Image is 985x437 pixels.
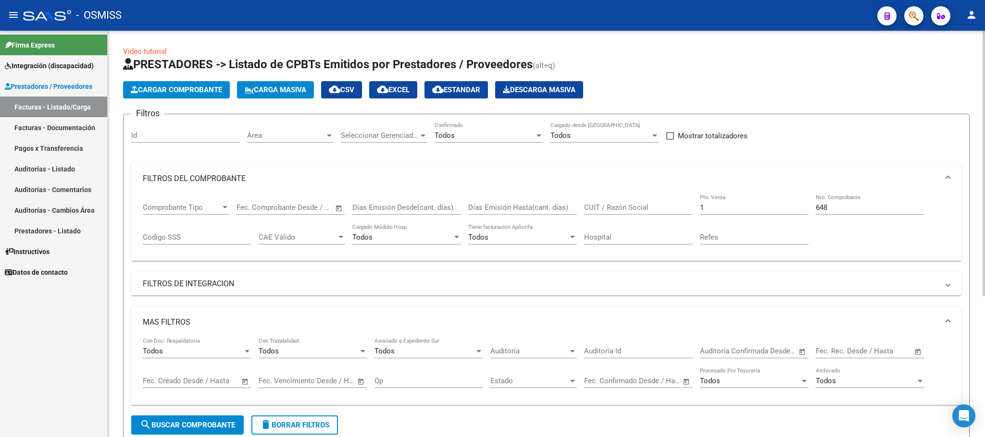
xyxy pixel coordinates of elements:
mat-icon: cloud_download [432,84,444,95]
mat-panel-title: FILTROS DE INTEGRACION [143,279,938,289]
input: Start date [700,347,731,355]
button: Borrar Filtros [251,415,338,435]
mat-icon: search [140,419,151,430]
button: Buscar Comprobante [131,415,244,435]
input: End date [276,203,323,212]
input: End date [299,376,345,385]
button: Carga Masiva [237,81,314,98]
input: End date [624,376,671,385]
span: Cargar Comprobante [131,85,222,94]
button: Cargar Comprobante [123,81,230,98]
input: Start date [237,203,268,212]
div: FILTROS DEL COMPROBANTE [131,194,961,261]
span: Estado [490,376,568,385]
a: Video tutorial [123,47,167,56]
input: End date [856,347,902,355]
button: Descarga Masiva [495,81,583,98]
span: Firma Express [5,40,55,50]
mat-expansion-panel-header: FILTROS DEL COMPROBANTE [131,163,961,194]
span: Carga Masiva [245,85,306,94]
span: Borrar Filtros [260,421,329,429]
span: Todos [435,131,455,140]
span: Estandar [432,85,480,94]
button: Estandar [424,81,488,98]
span: Area [247,131,325,140]
span: PRESTADORES -> Listado de CPBTs Emitidos por Prestadores / Proveedores [123,58,533,71]
button: EXCEL [369,81,417,98]
span: Prestadores / Proveedores [5,81,92,92]
span: Seleccionar Gerenciador [341,131,419,140]
span: Instructivos [5,246,50,257]
mat-panel-title: FILTROS DEL COMPROBANTE [143,173,938,184]
mat-icon: menu [8,9,19,21]
mat-icon: cloud_download [329,84,340,95]
span: Todos [816,376,836,385]
span: Comprobante Tipo [143,203,221,212]
span: Auditoría [490,347,568,355]
span: Todos [143,347,163,355]
button: Open calendar [356,376,367,387]
button: CSV [321,81,362,98]
span: CSV [329,85,354,94]
span: Buscar Comprobante [140,421,235,429]
mat-panel-title: MAS FILTROS [143,317,938,328]
input: Start date [259,376,290,385]
span: Todos [700,376,720,385]
span: CAE Válido [259,233,337,242]
span: EXCEL [377,85,410,94]
button: Open calendar [334,203,345,214]
span: Todos [468,233,488,242]
app-download-masive: Descarga masiva de comprobantes (adjuntos) [495,81,583,98]
input: Start date [143,376,174,385]
button: Open calendar [240,376,251,387]
mat-icon: delete [260,419,272,430]
span: - OSMISS [76,5,122,26]
mat-icon: cloud_download [377,84,388,95]
button: Open calendar [681,376,692,387]
div: Open Intercom Messenger [952,404,975,427]
span: Descarga Masiva [503,85,575,94]
span: Todos [374,347,395,355]
mat-expansion-panel-header: FILTROS DE INTEGRACION [131,272,961,295]
button: Open calendar [913,346,924,357]
span: (alt+q) [533,61,555,70]
input: End date [183,376,229,385]
mat-expansion-panel-header: MAS FILTROS [131,307,961,338]
span: Integración (discapacidad) [5,61,94,71]
span: Todos [550,131,571,140]
span: Datos de contacto [5,267,68,278]
span: Todos [259,347,279,355]
span: Todos [352,233,373,242]
button: Open calendar [797,346,808,357]
span: Mostrar totalizadores [678,130,748,142]
input: Start date [816,347,847,355]
input: End date [740,347,786,355]
mat-icon: person [966,9,977,21]
input: Start date [584,376,615,385]
div: MAS FILTROS [131,338,961,405]
h3: Filtros [131,107,164,120]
